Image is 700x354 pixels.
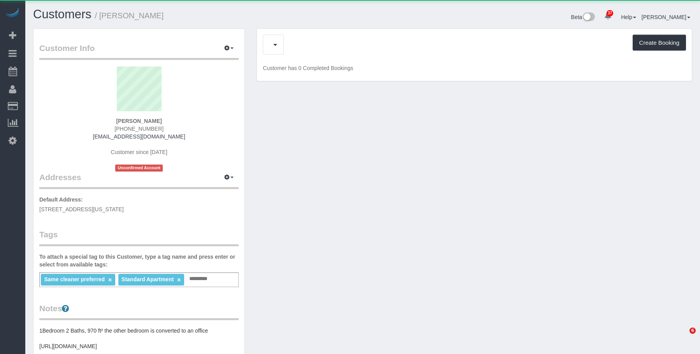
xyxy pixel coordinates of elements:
a: 37 [600,8,616,25]
label: To attach a special tag to this Customer, type a tag name and press enter or select from availabl... [39,253,239,268]
span: 6 [689,328,696,334]
span: Unconfirmed Account [115,165,163,171]
label: Default Address: [39,196,83,203]
a: × [177,277,181,283]
span: [PHONE_NUMBER] [114,126,164,132]
img: New interface [582,12,595,23]
strong: [PERSON_NAME] [116,118,162,124]
a: Beta [571,14,595,20]
a: × [108,277,112,283]
p: Customer has 0 Completed Bookings [263,64,686,72]
button: Create Booking [633,35,686,51]
a: Help [621,14,636,20]
pre: 1Bedroom 2 Baths, 970 ft² the other bedroom is converted to an office [URL][DOMAIN_NAME] [39,327,239,350]
span: Customer since [DATE] [111,149,167,155]
iframe: Intercom live chat [674,328,692,346]
legend: Notes [39,303,239,320]
legend: Tags [39,229,239,246]
img: Automaid Logo [5,8,20,19]
a: Customers [33,7,91,21]
span: [STREET_ADDRESS][US_STATE] [39,206,124,212]
a: [PERSON_NAME] [642,14,690,20]
span: Standard Apartment [121,276,174,282]
span: 37 [607,10,613,16]
small: / [PERSON_NAME] [95,11,164,20]
legend: Customer Info [39,42,239,60]
a: [EMAIL_ADDRESS][DOMAIN_NAME] [93,133,185,140]
span: Same cleaner preferred [44,276,105,282]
